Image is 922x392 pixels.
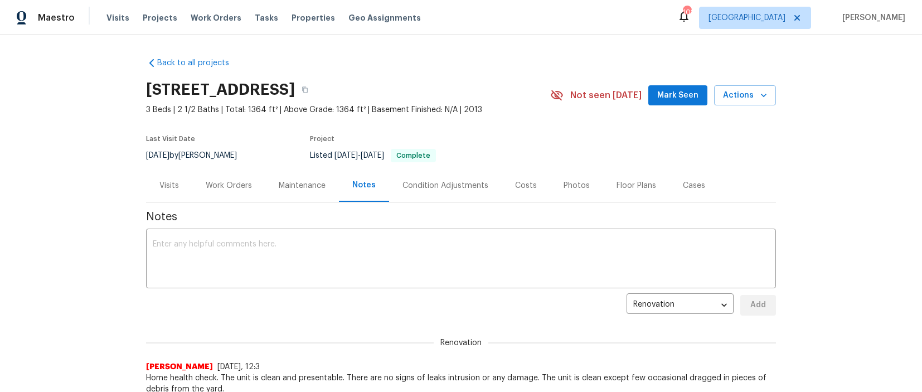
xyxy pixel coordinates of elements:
[348,12,421,23] span: Geo Assignments
[146,149,250,162] div: by [PERSON_NAME]
[279,180,326,191] div: Maintenance
[627,292,734,319] div: Renovation
[159,180,179,191] div: Visits
[206,180,252,191] div: Work Orders
[657,89,698,103] span: Mark Seen
[392,152,435,159] span: Complete
[146,211,776,222] span: Notes
[434,337,488,349] span: Renovation
[334,152,358,159] span: [DATE]
[723,89,767,103] span: Actions
[570,90,642,101] span: Not seen [DATE]
[146,361,213,372] span: [PERSON_NAME]
[683,180,705,191] div: Cases
[838,12,905,23] span: [PERSON_NAME]
[310,135,334,142] span: Project
[143,12,177,23] span: Projects
[146,57,253,69] a: Back to all projects
[402,180,488,191] div: Condition Adjustments
[709,12,785,23] span: [GEOGRAPHIC_DATA]
[361,152,384,159] span: [DATE]
[217,363,260,371] span: [DATE], 12:3
[255,14,278,22] span: Tasks
[146,104,550,115] span: 3 Beds | 2 1/2 Baths | Total: 1364 ft² | Above Grade: 1364 ft² | Basement Finished: N/A | 2013
[714,85,776,106] button: Actions
[191,12,241,23] span: Work Orders
[648,85,707,106] button: Mark Seen
[564,180,590,191] div: Photos
[292,12,335,23] span: Properties
[146,135,195,142] span: Last Visit Date
[334,152,384,159] span: -
[295,80,315,100] button: Copy Address
[106,12,129,23] span: Visits
[352,180,376,191] div: Notes
[146,152,169,159] span: [DATE]
[617,180,656,191] div: Floor Plans
[310,152,436,159] span: Listed
[515,180,537,191] div: Costs
[146,84,295,95] h2: [STREET_ADDRESS]
[38,12,75,23] span: Maestro
[683,7,691,18] div: 102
